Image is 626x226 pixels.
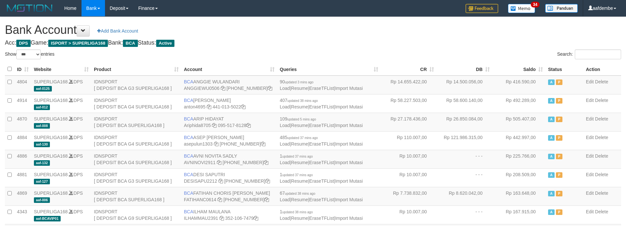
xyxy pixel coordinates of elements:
a: EraseTFList [309,178,334,184]
span: 1 [280,172,313,177]
a: Resume [291,123,308,128]
a: Copy Ariphida8705 to clipboard [212,123,216,128]
td: ARIP HIDAYAT 095-517-8128 [181,113,277,131]
span: Active [548,135,555,141]
th: Queries: activate to sort column ascending [277,63,381,76]
select: Showentries [16,49,41,59]
img: Button%20Memo.svg [508,4,535,13]
span: aaf-0125 [34,86,52,92]
span: 1 [280,153,313,159]
td: Rp 492.289,00 [492,94,545,113]
a: Load [280,160,290,165]
span: aaf-127 [34,179,50,184]
span: aaf-132 [34,160,50,166]
span: 109 [280,116,316,121]
a: Delete [595,172,608,177]
span: Paused [556,117,562,122]
a: Resume [291,178,308,184]
a: Load [280,86,290,91]
a: EraseTFList [309,104,334,109]
span: Active [548,117,555,122]
a: Resume [291,86,308,91]
a: SUPERLIGA168 [34,135,68,140]
span: Active [548,154,555,159]
td: IDNSPORT [ DEPOSIT BCA G4 SUPERLIGA168 ] [91,131,181,150]
span: Paused [556,172,562,178]
a: Delete [595,79,608,84]
a: EraseTFList [309,86,334,91]
span: updated 37 mins ago [282,173,313,177]
span: updated 3 mins ago [285,80,314,84]
td: ANGGIE WULANDARI [PHONE_NUMBER] [181,76,277,94]
td: Rp 7.738.832,00 [381,187,437,205]
span: BCA [184,209,193,214]
span: aaf-BCAVIP01 [34,216,61,221]
a: SUPERLIGA168 [34,116,68,121]
a: Import Mutasi [335,178,363,184]
td: - - - [437,150,492,168]
span: BCA [184,172,193,177]
td: DPS [31,150,91,168]
span: Active [548,209,555,215]
a: Delete [595,153,608,159]
td: [PERSON_NAME] 441-013-5022 [181,94,277,113]
a: SUPERLIGA168 [34,209,68,214]
td: IDNSPORT [ DEPOSIT BCA SUPERLIGA168 ] [91,113,181,131]
a: Delete [595,116,608,121]
th: Status [545,63,583,76]
td: DPS [31,205,91,224]
td: Rp 10.007,00 [381,150,437,168]
a: Edit [586,191,594,196]
a: EraseTFList [309,216,334,221]
a: Resume [291,216,308,221]
a: Copy 4062281875 to clipboard [261,141,265,147]
span: BCA [184,79,193,84]
span: updated 38 mins ago [282,210,313,214]
span: BCA [184,153,193,159]
td: Rp 58.227.503,00 [381,94,437,113]
a: Copy FATIHANC0614 to clipboard [217,197,222,202]
span: 485 [280,135,318,140]
span: | | | [280,135,363,147]
a: SUPERLIGA168 [34,153,68,159]
td: 4870 [14,113,31,131]
span: Active [548,98,555,104]
span: aaf-006 [34,197,50,203]
td: Rp 167.915,00 [492,205,545,224]
td: FATIHAN CHORIS [PERSON_NAME] [PHONE_NUMBER] [181,187,277,205]
span: | | | [280,153,363,165]
a: Import Mutasi [335,86,363,91]
td: DPS [31,131,91,150]
span: Active [548,172,555,178]
span: updated 5 mins ago [287,118,316,121]
a: EraseTFList [309,197,334,202]
a: Edit [586,98,594,103]
a: Load [280,216,290,221]
h1: Bank Account [5,23,621,36]
a: Copy asepulun1303 to clipboard [214,141,218,147]
a: EraseTFList [309,123,334,128]
td: Rp 110.007,00 [381,131,437,150]
a: Resume [291,141,308,147]
a: Resume [291,104,308,109]
td: Rp 8.620.042,00 [437,187,492,205]
a: Edit [586,135,594,140]
a: SUPERLIGA168 [34,172,68,177]
span: 407 [280,98,318,103]
a: Ariphida8705 [184,123,211,128]
td: IDNSPORT [ DEPOSIT BCA G4 SUPERLIGA168 ] [91,94,181,113]
span: 67 [280,191,315,196]
span: aaf-008 [34,123,50,129]
td: 4886 [14,150,31,168]
a: SUPERLIGA168 [34,79,68,84]
td: DPS [31,94,91,113]
span: Active [548,191,555,196]
a: SUPERLIGA168 [34,98,68,103]
img: panduan.png [545,4,578,13]
span: Paused [556,79,562,85]
a: Copy ANGGIEWU0506 to clipboard [221,86,225,91]
a: anton4695 [184,104,205,109]
a: Copy 4062213373 to clipboard [268,86,272,91]
a: Copy anton4695 to clipboard [207,104,211,109]
span: aaf-012 [34,105,50,110]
